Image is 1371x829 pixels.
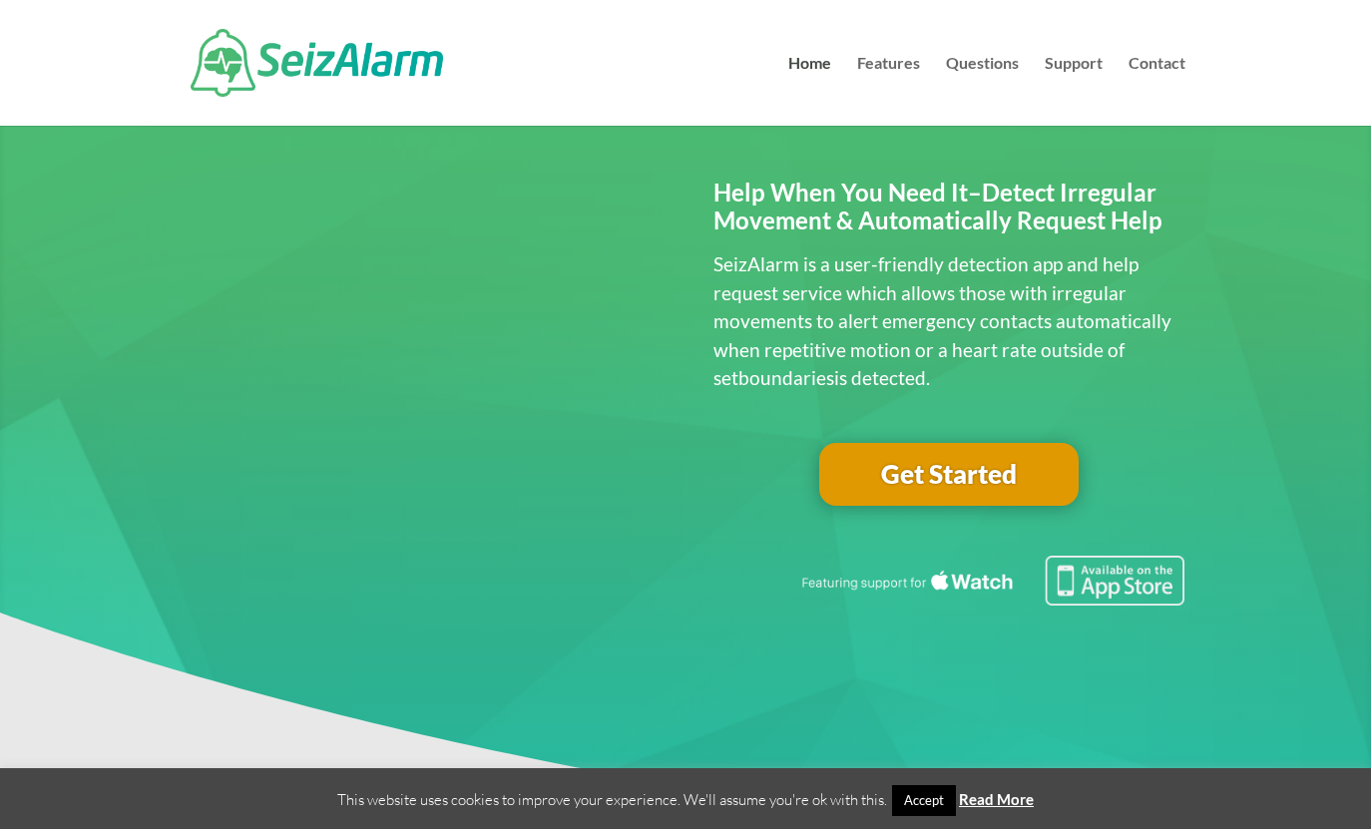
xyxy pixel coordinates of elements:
a: Get Started [819,443,1079,507]
a: Read More [959,790,1034,808]
h2: Help When You Need It–Detect Irregular Movement & Automatically Request Help [713,179,1185,246]
a: Support [1045,56,1103,126]
img: SeizAlarm [191,29,443,97]
a: Featuring seizure detection support for the Apple Watch [798,587,1185,610]
span: This website uses cookies to improve your experience. We'll assume you're ok with this. [337,790,1034,809]
a: Accept [892,785,956,816]
span: boundaries [738,366,834,389]
img: Seizure detection available in the Apple App Store. [798,556,1185,606]
img: seizalarm-apple-devices [187,151,748,826]
p: SeizAlarm is a user-friendly detection app and help request service which allows those with irreg... [713,250,1185,393]
a: Contact [1129,56,1185,126]
a: Features [857,56,920,126]
a: Questions [946,56,1019,126]
iframe: Help widget launcher [1193,751,1349,807]
a: Home [788,56,831,126]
